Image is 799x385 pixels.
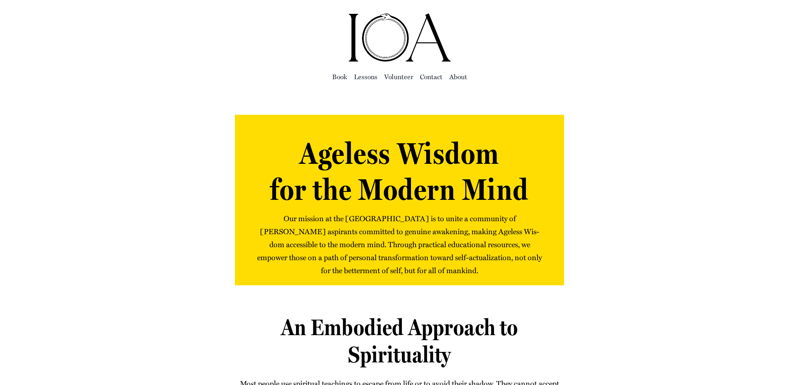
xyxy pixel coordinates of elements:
a: Book [332,71,347,83]
p: Our mis­sion at the [GEOGRAPHIC_DATA] is to unite a com­mu­ni­ty of [PERSON_NAME] aspi­rants com­... [256,212,543,277]
a: ioa-logo [347,11,452,22]
a: Lessons [354,71,377,83]
a: Con­tact [420,71,442,83]
img: Institute of Awakening [347,13,452,63]
a: About [449,71,467,83]
h1: Ageless Wisdom for the Modern Mind [256,135,543,208]
h2: An Embodied Approach to Spirituality [235,314,564,368]
a: Vol­un­teer [384,71,413,83]
nav: Main [148,63,651,90]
